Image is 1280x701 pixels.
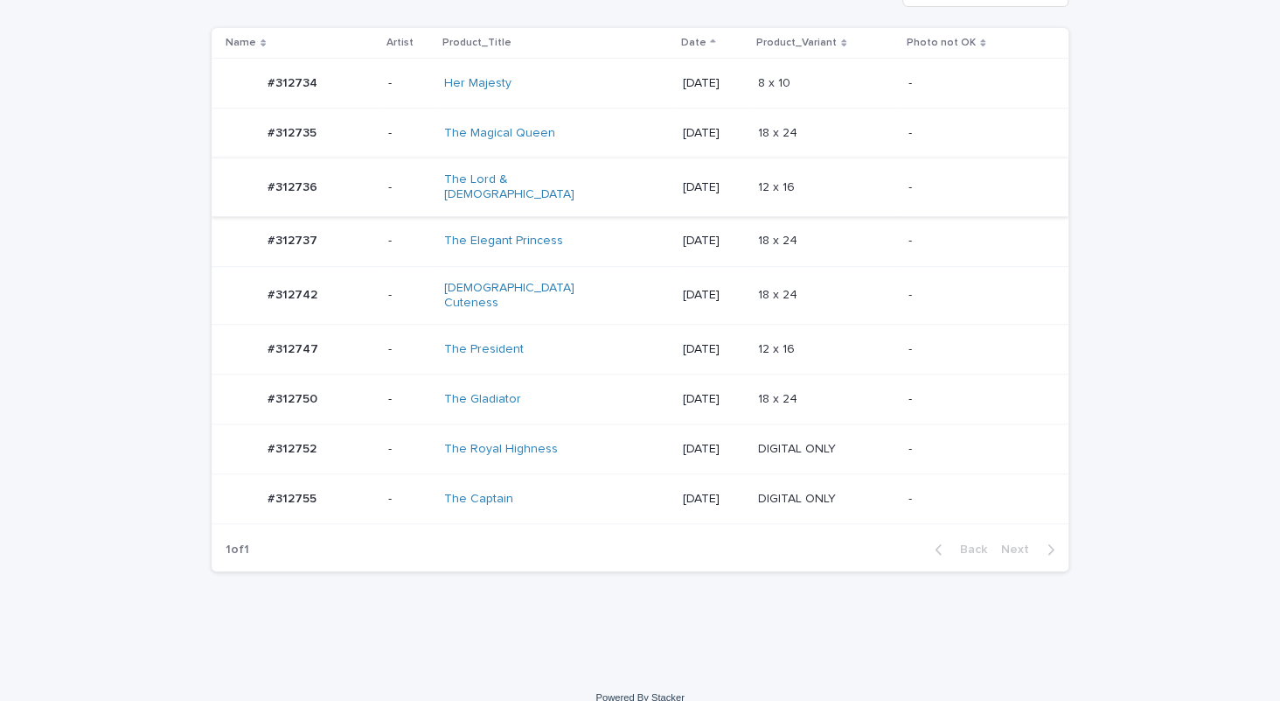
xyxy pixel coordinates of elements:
[758,284,801,303] p: 18 x 24
[388,342,430,357] p: -
[212,158,1068,217] tr: #312736#312736 -The Lord & [DEMOGRAPHIC_DATA] [DATE]12 x 1612 x 16 -
[388,126,430,141] p: -
[908,492,1040,507] p: -
[682,442,743,457] p: [DATE]
[444,281,590,311] a: [DEMOGRAPHIC_DATA] Cuteness
[1001,543,1040,556] span: Next
[908,234,1040,249] p: -
[758,488,839,507] p: DIGITAL ONLY
[226,33,256,53] p: Name
[444,492,513,507] a: The Captain
[907,33,976,53] p: Photo not OK
[268,123,320,141] p: #312735
[268,177,321,195] p: #312736
[758,389,801,407] p: 18 x 24
[212,474,1068,524] tr: #312755#312755 -The Captain [DATE]DIGITAL ONLYDIGITAL ONLY -
[388,234,430,249] p: -
[442,33,511,53] p: Product_Title
[388,180,430,195] p: -
[212,216,1068,266] tr: #312737#312737 -The Elegant Princess [DATE]18 x 2418 x 24 -
[682,180,743,195] p: [DATE]
[212,59,1068,109] tr: #312734#312734 -Her Majesty [DATE]8 x 108 x 10 -
[268,389,321,407] p: #312750
[268,488,320,507] p: #312755
[758,438,839,457] p: DIGITAL ONLY
[388,492,430,507] p: -
[994,542,1068,557] button: Next
[444,234,563,249] a: The Elegant Princess
[444,172,590,202] a: The Lord & [DEMOGRAPHIC_DATA]
[758,123,801,141] p: 18 x 24
[682,234,743,249] p: [DATE]
[212,325,1068,375] tr: #312747#312747 -The President [DATE]12 x 1612 x 16 -
[444,76,511,91] a: Her Majesty
[388,392,430,407] p: -
[388,442,430,457] p: -
[908,76,1040,91] p: -
[950,543,987,556] span: Back
[908,126,1040,141] p: -
[682,492,743,507] p: [DATE]
[268,284,321,303] p: #312742
[268,73,321,91] p: #312734
[758,230,801,249] p: 18 x 24
[682,288,743,303] p: [DATE]
[680,33,706,53] p: Date
[444,442,558,457] a: The Royal Highness
[444,392,521,407] a: The Gladiator
[388,288,430,303] p: -
[758,339,798,357] p: 12 x 16
[212,109,1068,158] tr: #312735#312735 -The Magical Queen [DATE]18 x 2418 x 24 -
[908,442,1040,457] p: -
[682,126,743,141] p: [DATE]
[444,342,524,357] a: The President
[268,230,321,249] p: #312737
[682,392,743,407] p: [DATE]
[921,542,994,557] button: Back
[444,126,555,141] a: The Magical Queen
[758,177,798,195] p: 12 x 16
[908,392,1040,407] p: -
[212,424,1068,474] tr: #312752#312752 -The Royal Highness [DATE]DIGITAL ONLYDIGITAL ONLY -
[682,76,743,91] p: [DATE]
[758,73,794,91] p: 8 x 10
[268,339,322,357] p: #312747
[212,375,1068,424] tr: #312750#312750 -The Gladiator [DATE]18 x 2418 x 24 -
[682,342,743,357] p: [DATE]
[908,342,1040,357] p: -
[908,180,1040,195] p: -
[268,438,320,457] p: #312752
[386,33,414,53] p: Artist
[388,76,430,91] p: -
[212,266,1068,325] tr: #312742#312742 -[DEMOGRAPHIC_DATA] Cuteness [DATE]18 x 2418 x 24 -
[756,33,837,53] p: Product_Variant
[212,529,263,571] p: 1 of 1
[908,288,1040,303] p: -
